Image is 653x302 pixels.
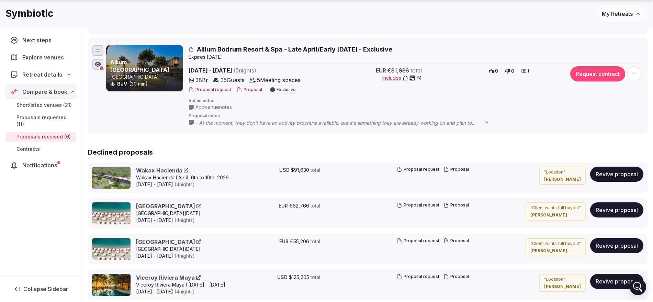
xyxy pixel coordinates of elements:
[443,274,469,280] button: Proposal
[189,87,231,93] button: Proposal request
[136,253,201,259] span: [DATE] - [DATE]
[544,177,581,182] cite: [PERSON_NAME]
[5,132,76,142] a: Proposals received (6)
[189,98,643,104] span: Venue notes
[197,45,392,54] span: Allium Bodrum Resort & Spa – Late April/Early [DATE] - Exclusive
[88,147,648,157] h2: Declined proposals
[92,202,131,224] img: Dukley Hotel & Resort cover photo
[136,281,225,288] div: Viceroy Riviera Maya I [DATE] - [DATE]
[189,113,643,119] span: Proposal notes
[590,167,643,182] button: Revive proposal
[544,169,581,175] p: “ Location ”
[443,167,469,172] button: Proposal
[590,202,643,217] button: Revive proposal
[602,10,633,17] span: My Retreats
[544,277,581,282] p: “ Location ”
[279,167,290,174] span: USD
[257,76,301,84] span: 5 Meeting spaces
[5,281,76,297] button: Collapse Sidebar
[290,238,309,245] span: €55,206
[503,66,516,76] button: 0
[110,80,182,87] div: (30 min)
[110,74,182,80] p: [GEOGRAPHIC_DATA]
[221,76,245,84] span: 35 Guests
[311,202,320,209] span: total
[174,253,195,259] span: ( 4 night s )
[530,212,581,218] cite: [PERSON_NAME]
[289,202,309,209] span: €62,766
[527,68,529,74] span: 1
[291,167,309,174] span: $91,630
[511,68,514,75] span: 0
[136,246,201,253] div: [GEOGRAPHIC_DATA][DATE]
[22,53,67,61] span: Explore venues
[397,274,439,280] button: Proposal request
[110,59,169,73] a: Allium [GEOGRAPHIC_DATA]
[174,181,195,187] span: ( 4 night s )
[117,81,127,87] a: BJV
[397,202,439,208] button: Proposal request
[117,80,127,87] button: BJV
[16,133,71,140] span: Proposals received (6)
[387,66,409,75] span: €81,988
[16,146,40,153] span: Contracts
[382,75,422,81] button: Includes
[5,158,76,172] a: Notifications
[590,274,643,289] button: Revive proposal
[277,88,296,92] span: Exclusive
[590,238,643,253] button: Revive proposal
[595,5,648,22] button: My Retreats
[443,238,469,244] button: Proposal
[5,50,76,65] a: Explore venues
[23,286,68,292] span: Collapse Sidebar
[570,66,625,81] button: Request contract
[22,70,62,79] span: Retreat details
[22,161,60,169] span: Notifications
[136,288,225,295] span: [DATE] - [DATE]
[195,76,208,84] span: 38 Br
[311,238,320,245] span: total
[495,68,498,75] span: 0
[530,241,581,247] p: “ Client wants full buyout ”
[289,274,309,281] span: $125,205
[487,66,500,76] button: 0
[92,167,131,189] img: Wakax Hacienda cover photo
[410,66,422,75] span: total
[376,66,386,75] span: EUR
[443,202,469,208] button: Proposal
[311,274,320,281] span: total
[189,54,643,60] div: Expire s [DATE]
[22,36,54,44] span: Next steps
[630,279,646,295] div: Open Intercom Messenger
[5,7,53,20] h1: Symbiotic
[174,289,195,294] span: ( 4 night s )
[136,238,201,246] a: [GEOGRAPHIC_DATA]
[136,174,229,181] div: Wakax Hacienda I April, 6th to 10th, 2026
[279,238,289,245] span: EUR
[16,102,72,109] span: Shortlisted venues (21)
[277,274,288,281] span: USD
[530,205,581,211] p: “ Client wants full buyout ”
[311,167,320,174] span: total
[5,113,76,129] a: Proposals requested (11)
[5,33,76,47] a: Next steps
[136,202,201,210] a: [GEOGRAPHIC_DATA]
[22,88,67,96] span: Compare & book
[136,167,188,174] a: Wakax Hacienda
[136,210,201,217] div: [GEOGRAPHIC_DATA][DATE]
[189,66,309,75] span: [DATE] - [DATE]
[237,87,262,93] button: Proposal
[530,248,581,254] cite: [PERSON_NAME]
[195,104,232,111] span: Add venue notes
[397,238,439,244] button: Proposal request
[136,274,201,281] a: Viceroy Riviera Maya
[174,217,195,223] span: ( 4 night s )
[92,238,131,260] img: Dukley Hotel & Resort cover photo
[397,167,439,172] button: Proposal request
[234,67,256,74] span: ( 5 night s )
[195,120,496,126] span: - At the moment, they don’t have an activity brochure available, but it’s something they are alre...
[279,202,288,209] span: EUR
[136,217,201,224] span: [DATE] - [DATE]
[16,114,74,128] span: Proposals requested (11)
